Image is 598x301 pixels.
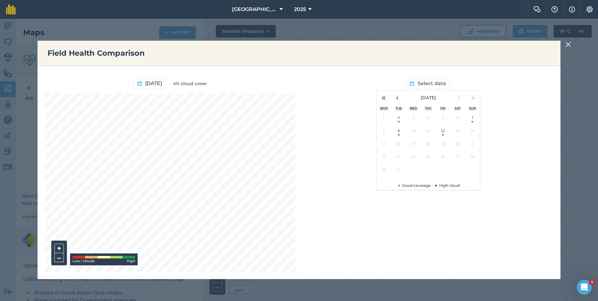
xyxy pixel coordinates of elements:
[232,6,277,13] span: [GEOGRAPHIC_DATA][PERSON_NAME]
[465,139,480,152] button: 21 September 2025
[406,126,421,139] button: 10 September 2025
[48,48,550,58] h3: Field Health Comparison
[425,106,432,110] abbr: Thursday
[421,113,435,126] button: 4 September 2025
[395,106,402,110] abbr: Tuesday
[569,6,575,13] img: svg+xml;base64,PHN2ZyB4bWxucz0iaHR0cDovL3d3dy53My5vcmcvMjAwMC9zdmciIHdpZHRoPSIxNyIgaGVpZ2h0PSIxNy...
[421,152,435,165] button: 25 September 2025
[377,139,391,152] button: 15 September 2025
[377,91,390,105] button: «
[391,139,406,152] button: 16 September 2025
[434,183,460,188] span: High cloud
[454,106,461,110] abbr: Saturday
[465,126,480,139] button: 14 September 2025
[421,126,435,139] button: 11 September 2025
[577,280,592,295] iframe: Intercom live chat
[173,80,207,87] span: 4% cloud cover
[450,139,465,152] button: 20 September 2025
[73,258,95,264] span: Low / clouds
[465,152,480,165] button: 28 September 2025
[406,139,421,152] button: 17 September 2025
[390,91,404,105] button: ‹
[406,113,421,126] button: 3 September 2025
[377,113,391,126] button: 1 September 2025
[436,126,450,139] button: 12 September 2025
[397,183,431,188] span: Good coverage
[391,165,406,178] button: 30 September 2025
[377,165,391,178] button: 29 September 2025
[6,4,16,14] img: fieldmargin Logo
[466,91,480,105] button: »
[410,106,418,110] abbr: Wednesday
[533,6,541,13] img: Two speech bubbles overlapping with the left bubble in the forefront
[421,139,435,152] button: 18 September 2025
[418,79,446,88] span: Select date
[465,113,480,126] button: 7 September 2025
[145,79,162,88] span: [DATE]
[391,113,406,126] button: 2 September 2025
[436,152,450,165] button: 26 September 2025
[377,152,391,165] button: 22 September 2025
[590,280,595,285] span: 1
[380,106,388,110] abbr: Monday
[54,253,64,262] button: –
[294,6,306,13] span: 2025
[469,106,476,110] abbr: Sunday
[440,106,446,110] abbr: Friday
[54,244,64,253] button: +
[406,78,450,89] button: Select date
[551,6,558,13] img: A question mark icon
[406,152,421,165] button: 24 September 2025
[391,152,406,165] button: 23 September 2025
[404,91,452,105] button: [DATE]
[586,6,593,13] img: A cog icon
[436,139,450,152] button: 19 September 2025
[452,91,466,105] button: ›
[421,95,436,100] span: [DATE]
[127,258,135,264] span: High
[450,152,465,165] button: 27 September 2025
[391,126,406,139] button: 9 September 2025
[450,113,465,126] button: 6 September 2025
[134,78,165,89] button: [DATE]
[377,126,391,139] button: 8 September 2025
[436,113,450,126] button: 5 September 2025
[450,126,465,139] button: 13 September 2025
[565,41,571,48] img: svg+xml;base64,PHN2ZyB4bWxucz0iaHR0cDovL3d3dy53My5vcmcvMjAwMC9zdmciIHdpZHRoPSIyMiIgaGVpZ2h0PSIzMC...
